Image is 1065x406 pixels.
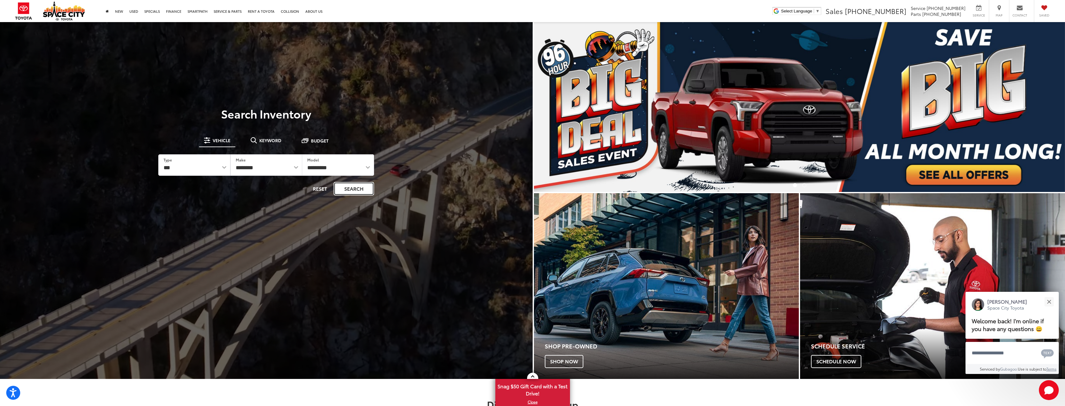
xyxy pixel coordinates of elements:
[1039,380,1059,400] svg: Start Chat
[980,366,1000,371] span: Serviced by
[496,380,569,399] span: Snag $50 Gift Card with a Test Drive!
[164,157,172,162] label: Type
[1018,366,1046,371] span: Use is subject to
[1039,346,1056,360] button: Chat with SMS
[927,5,965,11] span: [PHONE_NUMBER]
[802,183,806,187] li: Go to slide number 2.
[534,193,799,379] div: Toyota
[236,157,246,162] label: Make
[965,342,1059,364] textarea: Type your message
[43,1,85,21] img: Space City Toyota
[965,292,1059,374] div: Close[PERSON_NAME]Space City ToyotaWelcome back! I'm online if you have any questions 😀Type your ...
[1012,13,1027,17] span: Contact
[534,35,614,180] button: Click to view previous picture.
[1037,13,1051,17] span: Saved
[972,13,986,17] span: Service
[259,138,281,142] span: Keyword
[922,11,961,17] span: [PHONE_NUMBER]
[826,6,843,16] span: Sales
[972,317,1044,333] span: Welcome back! I'm online if you have any questions 😀
[987,298,1027,305] p: [PERSON_NAME]
[985,35,1065,180] button: Click to view next picture.
[911,11,921,17] span: Parts
[1042,295,1056,308] button: Close
[308,182,332,195] button: Reset
[800,193,1065,379] div: Toyota
[26,107,507,120] h3: Search Inventory
[213,138,230,142] span: Vehicle
[781,9,812,13] span: Select Language
[545,343,799,349] h4: Shop Pre-Owned
[800,193,1065,379] a: Schedule Service Schedule Now
[1041,348,1054,358] svg: Text
[811,343,1065,349] h4: Schedule Service
[845,6,906,16] span: [PHONE_NUMBER]
[793,183,797,187] li: Go to slide number 1.
[781,9,820,13] a: Select Language​
[334,182,374,195] button: Search
[911,5,925,11] span: Service
[307,157,319,162] label: Model
[1039,380,1059,400] button: Toggle Chat Window
[987,305,1027,311] p: Space City Toyota
[811,355,861,368] span: Schedule Now
[534,193,799,379] a: Shop Pre-Owned Shop Now
[545,355,583,368] span: Shop Now
[816,9,820,13] span: ▼
[1046,366,1057,371] a: Terms
[311,138,329,143] span: Budget
[1000,366,1018,371] a: Gubagoo.
[992,13,1006,17] span: Map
